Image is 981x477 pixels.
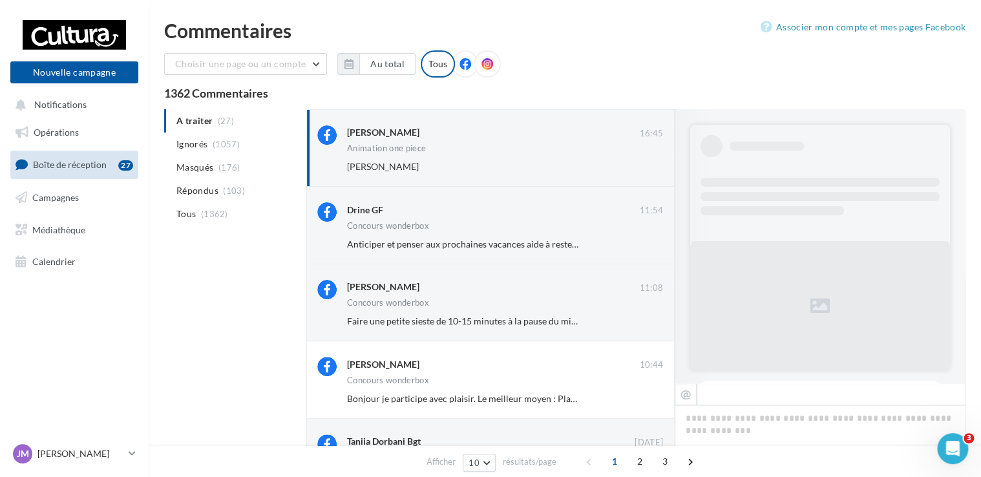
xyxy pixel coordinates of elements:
button: Au total [337,53,416,75]
span: Ignorés [176,138,207,151]
button: Choisir une page ou un compte [164,53,327,75]
a: JM [PERSON_NAME] [10,441,138,466]
span: Calendrier [32,256,76,267]
span: Boîte de réception [33,159,107,170]
div: Concours wonderbox [347,376,429,385]
div: Taniia Dorbani Bgt [347,435,421,448]
span: Opérations [34,127,79,138]
span: Notifications [34,100,87,111]
span: Tous [176,207,196,220]
span: [DATE] [635,437,663,449]
a: Boîte de réception27 [8,151,141,178]
span: 10 [469,458,480,468]
span: Afficher [427,456,456,468]
span: Masqués [176,161,213,174]
span: [PERSON_NAME] [347,161,419,172]
button: Nouvelle campagne [10,61,138,83]
span: Répondus [176,184,218,197]
span: Médiathèque [32,224,85,235]
span: résultats/page [503,456,556,468]
a: Opérations [8,119,141,146]
div: 1362 Commentaires [164,87,965,99]
div: Concours wonderbox [347,222,429,230]
div: Commentaires [164,21,965,40]
div: [PERSON_NAME] [347,358,419,371]
span: 1 [604,451,625,472]
div: [PERSON_NAME] [347,126,419,139]
a: Campagnes [8,184,141,211]
span: Bonjour je participe avec plaisir. Le meilleur moyen : Planifiez!!! [GEOGRAPHIC_DATA] [347,393,696,404]
div: Tous [421,50,455,78]
span: (1057) [213,139,240,149]
span: (176) [218,162,240,173]
span: 11:08 [639,282,663,294]
span: Choisir une page ou un compte [175,58,306,69]
span: 3 [655,451,675,472]
button: 10 [463,454,496,472]
span: JM [17,447,29,460]
iframe: Intercom live chat [937,433,968,464]
span: (1362) [201,209,228,219]
span: 16:45 [639,128,663,140]
span: Campagnes [32,192,79,203]
span: 10:44 [639,359,663,371]
a: Associer mon compte et mes pages Facebook [761,19,965,35]
div: 27 [118,160,133,171]
span: (103) [223,185,245,196]
span: Anticiper et penser aux prochaines vacances aide à rester zen😊 [347,238,602,249]
p: [PERSON_NAME] [37,447,123,460]
a: Calendrier [8,248,141,275]
span: Faire une petite sieste de 10-15 minutes à la pause du midi. [PERSON_NAME] participe [347,315,693,326]
div: [PERSON_NAME] [347,281,419,293]
span: 11:54 [639,205,663,217]
span: 3 [964,433,974,443]
a: Médiathèque [8,217,141,244]
button: Au total [359,53,416,75]
div: Drine GF [347,204,383,217]
div: Animation one piece [347,144,426,153]
div: Concours wonderbox [347,299,429,307]
span: 2 [629,451,650,472]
